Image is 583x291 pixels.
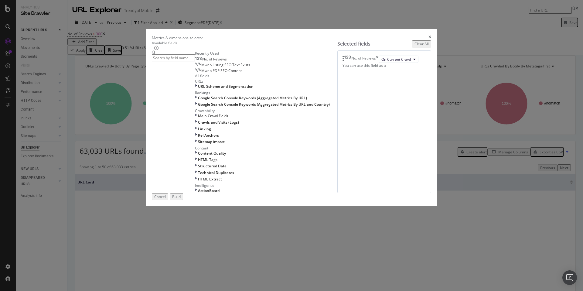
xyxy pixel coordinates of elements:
[198,188,220,193] span: ActionBoard
[337,40,370,47] div: Selected fields
[198,163,227,169] span: Structured Data
[195,73,330,78] div: All fields
[154,194,166,199] div: Cancel
[152,35,203,40] div: Metrics & dimensions selector
[146,29,437,207] div: modal
[414,41,429,46] div: Clear All
[198,176,222,182] span: HTML Extract
[202,56,227,62] span: No. of Reviews
[343,56,426,63] div: No. of ReviewstimesOn Current Crawl
[152,193,168,200] button: Cancel
[198,113,228,118] span: Main Crawl Fields
[198,126,211,132] span: Linking
[428,35,431,40] div: times
[198,102,330,107] span: Google Search Console Keywords (Aggregated Metrics By URL and Country)
[201,68,242,73] span: Mweb PDP SEO Content
[195,79,330,84] div: URLs
[152,40,330,46] div: Available fields
[195,108,330,113] div: Crawlability
[376,56,379,63] div: times
[195,51,330,56] div: Recently Used
[198,170,234,175] span: Technical Duplicates
[195,183,330,188] div: Intelligence
[198,95,307,101] span: Google Search Console Keywords (Aggregated Metrics By URL)
[198,133,219,138] span: Rel Anchors
[351,56,376,63] div: No. of Reviews
[343,63,426,68] div: You can use this field as a
[198,139,225,144] span: Sitemap import
[381,57,411,62] span: On Current Crawl
[195,90,330,95] div: Rankings
[198,84,254,89] span: URL Scheme and Segmentation
[170,193,183,200] button: Build
[172,194,181,199] div: Build
[379,56,418,63] button: On Current Crawl
[195,145,330,151] div: Content
[152,54,195,61] input: Search by field name
[562,270,577,285] div: Open Intercom Messenger
[201,62,250,67] span: Mweb Listing SEO Text Exists
[412,40,431,47] button: Clear All
[198,151,226,156] span: Content Quality
[198,157,217,162] span: HTML Tags
[198,120,239,125] span: Crawls and Visits (Logs)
